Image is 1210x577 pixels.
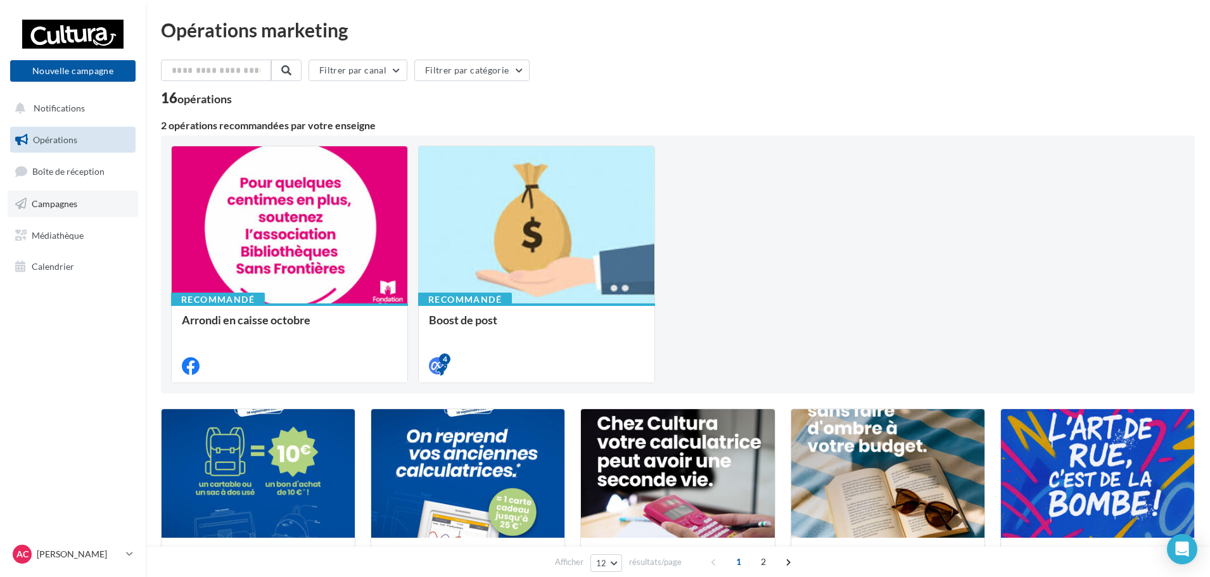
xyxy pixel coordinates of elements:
button: Filtrer par catégorie [414,60,530,81]
div: Recommandé [171,293,265,307]
div: Arrondi en caisse octobre [182,314,397,339]
div: 2 opérations recommandées par votre enseigne [161,120,1195,130]
p: [PERSON_NAME] [37,548,121,561]
span: Notifications [34,103,85,113]
a: Boîte de réception [8,158,138,185]
span: Campagnes [32,198,77,209]
div: opérations [177,93,232,105]
a: AC [PERSON_NAME] [10,542,136,566]
div: Boost de post [429,314,644,339]
span: résultats/page [629,556,682,568]
span: 1 [729,552,749,572]
span: 2 [753,552,774,572]
div: 4 [439,353,450,365]
span: Afficher [555,556,583,568]
span: Opérations [33,134,77,145]
div: Opérations marketing [161,20,1195,39]
span: Médiathèque [32,229,84,240]
span: AC [16,548,29,561]
button: Nouvelle campagne [10,60,136,82]
span: 12 [596,558,607,568]
a: Campagnes [8,191,138,217]
div: 16 [161,91,232,105]
span: Boîte de réception [32,166,105,177]
div: Open Intercom Messenger [1167,534,1197,564]
span: Calendrier [32,261,74,272]
button: Notifications [8,95,133,122]
a: Médiathèque [8,222,138,249]
button: 12 [590,554,623,572]
a: Opérations [8,127,138,153]
a: Calendrier [8,253,138,280]
div: Recommandé [418,293,512,307]
button: Filtrer par canal [309,60,407,81]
